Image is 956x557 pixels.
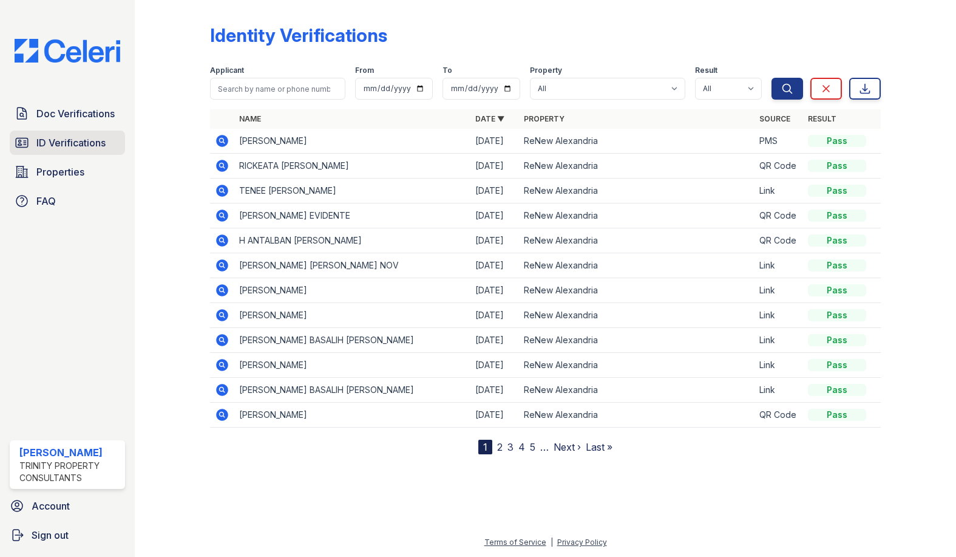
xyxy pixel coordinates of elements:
[36,194,56,208] span: FAQ
[808,135,866,147] div: Pass
[586,441,612,453] a: Last »
[519,403,754,428] td: ReNew Alexandria
[36,165,84,179] span: Properties
[754,129,803,154] td: PMS
[19,460,120,484] div: Trinity Property Consultants
[234,154,470,179] td: RICKEATA [PERSON_NAME]
[808,334,866,346] div: Pass
[519,179,754,203] td: ReNew Alexandria
[519,228,754,253] td: ReNew Alexandria
[475,114,504,123] a: Date ▼
[519,378,754,403] td: ReNew Alexandria
[355,66,374,75] label: From
[808,234,866,247] div: Pass
[754,228,803,253] td: QR Code
[470,403,519,428] td: [DATE]
[5,39,130,63] img: CE_Logo_Blue-a8612792a0a2168367f1c8372b55b34899dd931a85d93a1a3d3e32e68fde9ad4.png
[234,278,470,303] td: [PERSON_NAME]
[470,129,519,154] td: [DATE]
[808,309,866,321] div: Pass
[5,494,130,518] a: Account
[519,353,754,378] td: ReNew Alexandria
[470,353,519,378] td: [DATE]
[808,359,866,371] div: Pass
[754,253,803,278] td: Link
[519,253,754,278] td: ReNew Alexandria
[234,228,470,253] td: H ANTALBAN [PERSON_NAME]
[470,228,519,253] td: [DATE]
[551,538,553,547] div: |
[234,378,470,403] td: [PERSON_NAME] BASALIH [PERSON_NAME]
[234,253,470,278] td: [PERSON_NAME] [PERSON_NAME] NOV
[518,441,525,453] a: 4
[519,154,754,179] td: ReNew Alexandria
[478,440,492,454] div: 1
[808,210,866,222] div: Pass
[519,129,754,154] td: ReNew Alexandria
[754,378,803,403] td: Link
[470,303,519,328] td: [DATE]
[19,445,120,460] div: [PERSON_NAME]
[210,24,387,46] div: Identity Verifications
[557,538,607,547] a: Privacy Policy
[519,203,754,228] td: ReNew Alexandria
[5,523,130,547] a: Sign out
[754,203,803,228] td: QR Code
[470,154,519,179] td: [DATE]
[470,278,519,303] td: [DATE]
[754,154,803,179] td: QR Code
[234,403,470,428] td: [PERSON_NAME]
[32,528,69,542] span: Sign out
[754,353,803,378] td: Link
[754,403,803,428] td: QR Code
[530,441,535,453] a: 5
[484,538,546,547] a: Terms of Service
[530,66,562,75] label: Property
[540,440,549,454] span: …
[470,203,519,228] td: [DATE]
[239,114,261,123] a: Name
[759,114,790,123] a: Source
[507,441,514,453] a: 3
[519,328,754,353] td: ReNew Alexandria
[234,353,470,378] td: [PERSON_NAME]
[754,179,803,203] td: Link
[519,278,754,303] td: ReNew Alexandria
[470,179,519,203] td: [DATE]
[36,135,106,150] span: ID Verifications
[808,409,866,421] div: Pass
[442,66,452,75] label: To
[808,185,866,197] div: Pass
[32,499,70,513] span: Account
[10,189,125,213] a: FAQ
[754,278,803,303] td: Link
[234,129,470,154] td: [PERSON_NAME]
[808,284,866,296] div: Pass
[10,101,125,126] a: Doc Verifications
[808,114,836,123] a: Result
[524,114,564,123] a: Property
[754,328,803,353] td: Link
[234,203,470,228] td: [PERSON_NAME] EVIDENTE
[754,303,803,328] td: Link
[470,328,519,353] td: [DATE]
[234,179,470,203] td: TENEE [PERSON_NAME]
[519,303,754,328] td: ReNew Alexandria
[497,441,503,453] a: 2
[695,66,717,75] label: Result
[808,384,866,396] div: Pass
[10,131,125,155] a: ID Verifications
[808,160,866,172] div: Pass
[554,441,581,453] a: Next ›
[808,259,866,272] div: Pass
[470,253,519,278] td: [DATE]
[210,78,345,100] input: Search by name or phone number
[234,303,470,328] td: [PERSON_NAME]
[10,160,125,184] a: Properties
[210,66,244,75] label: Applicant
[234,328,470,353] td: [PERSON_NAME] BASALIH [PERSON_NAME]
[36,106,115,121] span: Doc Verifications
[470,378,519,403] td: [DATE]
